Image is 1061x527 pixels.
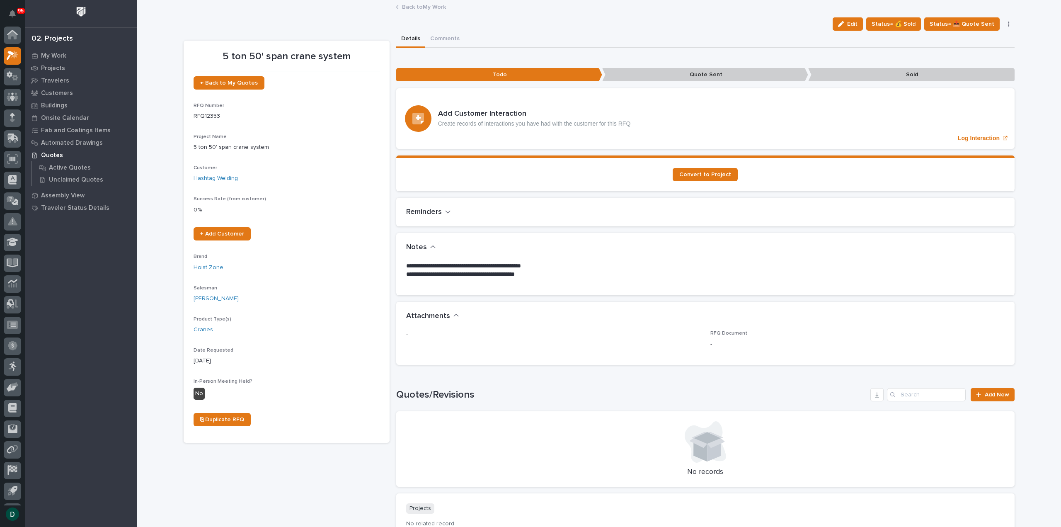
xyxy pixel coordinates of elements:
span: ← Back to My Quotes [200,80,258,86]
button: Notifications [4,5,21,22]
a: Traveler Status Details [25,202,137,214]
a: ← Back to My Quotes [194,76,264,90]
a: ⎘ Duplicate RFQ [194,413,251,426]
a: + Add Customer [194,227,251,240]
span: Status→ 💰 Sold [872,19,916,29]
p: Travelers [41,77,69,85]
span: Product Type(s) [194,317,231,322]
span: Success Rate (from customer) [194,197,266,202]
a: Active Quotes [32,162,137,173]
a: Log Interaction [396,88,1015,149]
p: 95 [18,8,24,14]
span: RFQ Number [194,103,224,108]
h2: Attachments [406,312,450,321]
a: [PERSON_NAME] [194,294,239,303]
a: Fab and Coatings Items [25,124,137,136]
a: Convert to Project [673,168,738,181]
a: Travelers [25,74,137,87]
span: Convert to Project [679,172,731,177]
h3: Add Customer Interaction [438,109,631,119]
span: Salesman [194,286,217,291]
p: Todo [396,68,602,82]
span: In-Person Meeting Held? [194,379,252,384]
span: Project Name [194,134,227,139]
p: Traveler Status Details [41,204,109,212]
div: No [194,388,205,400]
p: Customers [41,90,73,97]
p: Onsite Calendar [41,114,89,122]
p: My Work [41,52,66,60]
button: users-avatar [4,505,21,523]
a: Customers [25,87,137,99]
button: Status→ 📤 Quote Sent [924,17,1000,31]
p: Sold [808,68,1014,82]
p: Assembly View [41,192,85,199]
button: Edit [833,17,863,31]
a: Unclaimed Quotes [32,174,137,185]
a: Assembly View [25,189,137,202]
p: 0 % [194,206,380,214]
span: Customer [194,165,217,170]
button: Notes [406,243,436,252]
button: Reminders [406,208,451,217]
p: Log Interaction [958,135,1000,142]
a: Hashtag Welding [194,174,238,183]
h2: Notes [406,243,427,252]
img: Workspace Logo [73,4,89,19]
p: Automated Drawings [41,139,103,147]
p: Unclaimed Quotes [49,176,103,184]
span: Status→ 📤 Quote Sent [930,19,994,29]
a: Automated Drawings [25,136,137,149]
span: RFQ Document [710,331,747,336]
a: Projects [25,62,137,74]
p: 5 ton 50' span crane system [194,143,380,152]
h1: Quotes/Revisions [396,389,867,401]
p: Projects [406,503,434,514]
a: Back toMy Work [402,2,446,11]
a: Buildings [25,99,137,112]
span: Brand [194,254,207,259]
p: Quotes [41,152,63,159]
p: Buildings [41,102,68,109]
input: Search [887,388,966,401]
p: 5 ton 50' span crane system [194,51,380,63]
button: Details [396,31,425,48]
a: Quotes [25,149,137,161]
button: Status→ 💰 Sold [866,17,921,31]
span: Edit [847,20,858,28]
h2: Reminders [406,208,442,217]
p: Active Quotes [49,164,91,172]
span: Add New [985,392,1009,398]
span: + Add Customer [200,231,244,237]
div: Notifications95 [10,10,21,23]
p: No records [406,468,1005,477]
div: 02. Projects [31,34,73,44]
a: Hoist Zone [194,263,223,272]
p: Fab and Coatings Items [41,127,111,134]
a: Add New [971,388,1014,401]
p: RFQ12353 [194,112,380,121]
span: Date Requested [194,348,233,353]
p: Projects [41,65,65,72]
p: - [710,340,1005,349]
p: Create records of interactions you have had with the customer for this RFQ [438,120,631,127]
p: Quote Sent [602,68,808,82]
span: ⎘ Duplicate RFQ [200,417,244,423]
button: Attachments [406,312,459,321]
p: [DATE] [194,357,380,365]
a: My Work [25,49,137,62]
button: Comments [425,31,465,48]
a: Onsite Calendar [25,112,137,124]
p: - [406,330,700,339]
a: Cranes [194,325,213,334]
